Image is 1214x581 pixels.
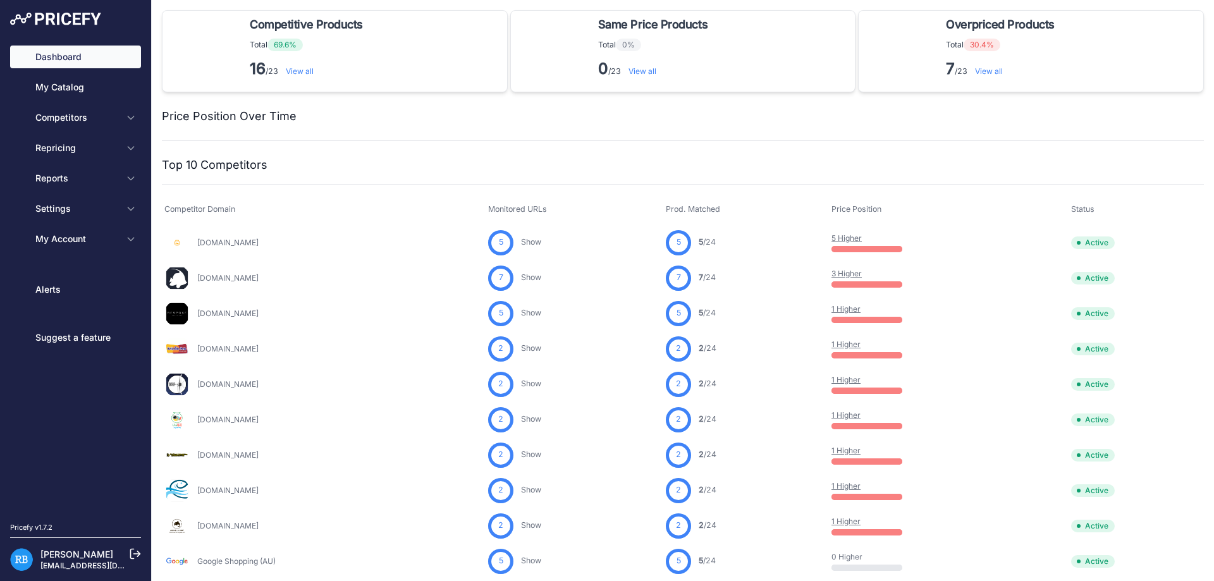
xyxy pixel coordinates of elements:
[499,236,503,248] span: 5
[250,59,368,79] p: /23
[286,66,314,76] a: View all
[35,233,118,245] span: My Account
[946,39,1059,51] p: Total
[677,272,681,284] span: 7
[699,343,704,353] span: 2
[975,66,1003,76] a: View all
[197,521,259,530] a: [DOMAIN_NAME]
[521,450,541,459] a: Show
[831,269,862,278] a: 3 Higher
[676,343,681,355] span: 2
[628,66,656,76] a: View all
[699,556,716,565] a: 5/24
[699,237,716,247] a: 5/24
[676,413,681,425] span: 2
[699,414,704,424] span: 2
[197,450,259,460] a: [DOMAIN_NAME]
[498,449,503,461] span: 2
[521,485,541,494] a: Show
[831,446,861,455] a: 1 Higher
[10,106,141,129] button: Competitors
[1071,272,1115,284] span: Active
[946,59,955,78] strong: 7
[831,517,861,526] a: 1 Higher
[197,309,259,318] a: [DOMAIN_NAME]
[666,204,720,214] span: Prod. Matched
[1071,413,1115,426] span: Active
[10,522,52,533] div: Pricefy v1.7.2
[699,520,716,530] a: 2/24
[831,339,861,349] a: 1 Higher
[699,343,716,353] a: 2/24
[10,137,141,159] button: Repricing
[498,343,503,355] span: 2
[831,552,912,562] p: 0 Higher
[699,308,716,317] a: 5/24
[197,415,259,424] a: [DOMAIN_NAME]
[521,343,541,353] a: Show
[677,555,681,567] span: 5
[1071,520,1115,532] span: Active
[498,413,503,425] span: 2
[699,485,716,494] a: 2/24
[35,111,118,124] span: Competitors
[35,202,118,215] span: Settings
[1071,236,1115,249] span: Active
[1071,307,1115,320] span: Active
[677,307,681,319] span: 5
[699,485,704,494] span: 2
[250,59,266,78] strong: 16
[699,308,703,317] span: 5
[10,326,141,349] a: Suggest a feature
[162,156,267,174] h2: Top 10 Competitors
[197,379,259,389] a: [DOMAIN_NAME]
[677,236,681,248] span: 5
[521,379,541,388] a: Show
[831,410,861,420] a: 1 Higher
[267,39,303,51] span: 69.6%
[499,307,503,319] span: 5
[197,486,259,495] a: [DOMAIN_NAME]
[10,46,141,68] a: Dashboard
[197,238,259,247] a: [DOMAIN_NAME]
[40,549,113,560] a: [PERSON_NAME]
[1071,204,1094,214] span: Status
[10,167,141,190] button: Reports
[498,520,503,532] span: 2
[10,76,141,99] a: My Catalog
[35,142,118,154] span: Repricing
[521,520,541,530] a: Show
[699,237,703,247] span: 5
[1071,555,1115,568] span: Active
[488,204,547,214] span: Monitored URLs
[250,16,363,34] span: Competitive Products
[521,272,541,282] a: Show
[676,484,681,496] span: 2
[616,39,641,51] span: 0%
[35,172,118,185] span: Reports
[499,272,503,284] span: 7
[521,556,541,565] a: Show
[498,484,503,496] span: 2
[699,520,704,530] span: 2
[831,304,861,314] a: 1 Higher
[598,59,608,78] strong: 0
[831,233,862,243] a: 5 Higher
[1071,484,1115,497] span: Active
[699,272,703,282] span: 7
[499,555,503,567] span: 5
[598,16,708,34] span: Same Price Products
[946,16,1054,34] span: Overpriced Products
[250,39,368,51] p: Total
[498,378,503,390] span: 2
[676,378,681,390] span: 2
[699,414,716,424] a: 2/24
[521,237,541,247] a: Show
[521,308,541,317] a: Show
[831,481,861,491] a: 1 Higher
[699,556,703,565] span: 5
[699,379,716,388] a: 2/24
[831,204,881,214] span: Price Position
[598,39,713,51] p: Total
[10,228,141,250] button: My Account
